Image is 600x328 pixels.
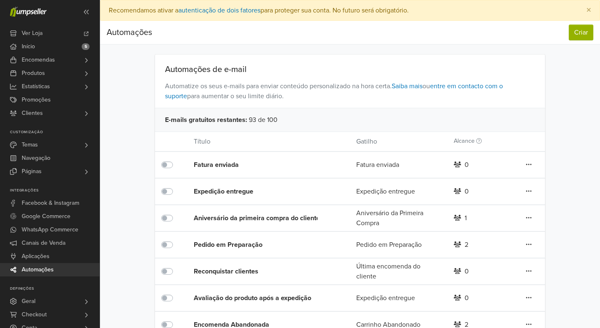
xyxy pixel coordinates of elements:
div: 2 [465,240,468,250]
button: Close [578,0,600,20]
span: E-mails gratuitos restantes : [165,115,247,125]
span: Início [22,40,35,53]
span: Automatize os seus e-mails para enviar conteúdo personalizado na hora certa. ou para aumentar o s... [155,75,545,108]
label: Alcance [454,137,482,146]
div: Automações [107,24,152,41]
div: 0 [465,160,469,170]
div: Pedido em Preparação [350,240,447,250]
span: Encomendas [22,53,55,67]
div: Fatura enviada [350,160,447,170]
div: Pedido em Preparação [194,240,324,250]
span: Clientes [22,107,43,120]
span: Aplicações [22,250,50,263]
span: Checkout [22,308,47,321]
div: Expedição entregue [350,186,447,196]
span: Google Commerce [22,210,70,223]
button: Criar [569,25,593,40]
p: Integrações [10,188,100,193]
span: Promoções [22,93,51,107]
span: Automações [22,263,54,276]
div: Título [187,137,350,147]
div: Aniversário da primeira compra do cliente [194,213,324,223]
div: Aniversário da Primeira Compra [350,208,447,228]
div: 93 de 100 [155,108,545,132]
div: Automações de e-mail [155,65,545,75]
span: Produtos [22,67,45,80]
span: Geral [22,295,35,308]
div: 0 [465,266,469,276]
div: Expedição entregue [350,293,447,303]
div: 0 [465,186,469,196]
span: × [586,4,591,16]
span: Ver Loja [22,27,42,40]
span: Canais de Venda [22,236,65,250]
span: WhatsApp Commerce [22,223,78,236]
span: Estatísticas [22,80,50,93]
span: Facebook & Instagram [22,196,79,210]
div: Gatilho [350,137,447,147]
div: Fatura enviada [194,160,324,170]
div: 1 [465,213,467,223]
a: Saiba mais [392,82,422,90]
span: Navegação [22,152,50,165]
div: Expedição entregue [194,186,324,196]
p: Definições [10,286,100,291]
span: Temas [22,138,38,152]
div: Reconquistar clientes [194,266,324,276]
a: autenticação de dois fatores [178,6,260,15]
div: 0 [465,293,469,303]
div: Última encomenda do cliente [350,261,447,281]
span: Páginas [22,165,42,178]
p: Customização [10,130,100,135]
div: Avaliação do produto após a expedição [194,293,324,303]
span: 5 [82,43,90,50]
